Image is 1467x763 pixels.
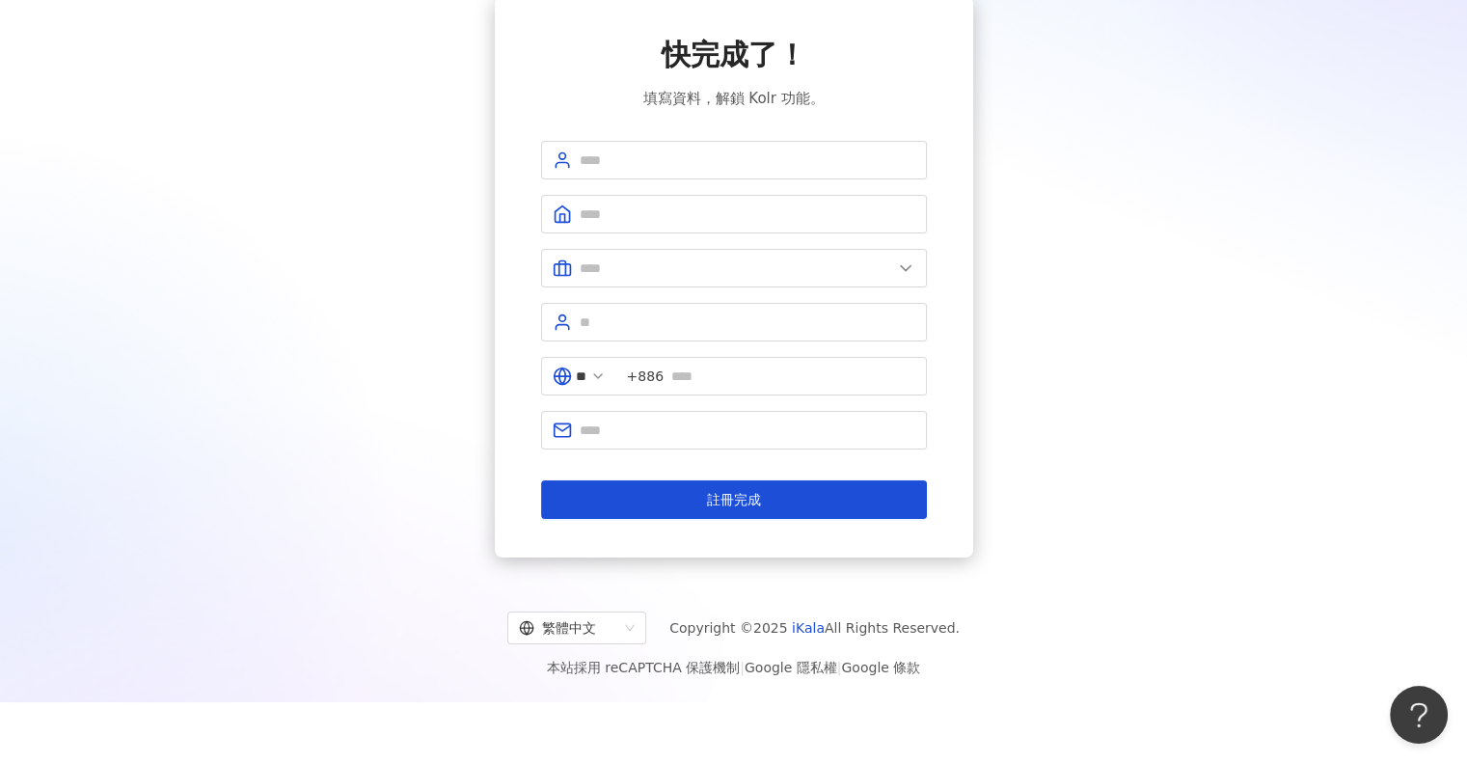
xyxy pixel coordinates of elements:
span: 本站採用 reCAPTCHA 保護機制 [547,656,920,679]
span: Copyright © 2025 All Rights Reserved. [669,616,960,640]
button: 註冊完成 [541,480,927,519]
iframe: Help Scout Beacon - Open [1390,686,1448,744]
span: 註冊完成 [707,492,761,507]
a: Google 隱私權 [745,660,837,675]
span: | [740,660,745,675]
a: iKala [792,620,825,636]
a: Google 條款 [841,660,920,675]
span: 快完成了！ [662,35,806,75]
span: | [837,660,842,675]
span: 填寫資料，解鎖 Kolr 功能。 [642,87,824,110]
span: +886 [627,366,664,387]
div: 繁體中文 [519,613,617,643]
